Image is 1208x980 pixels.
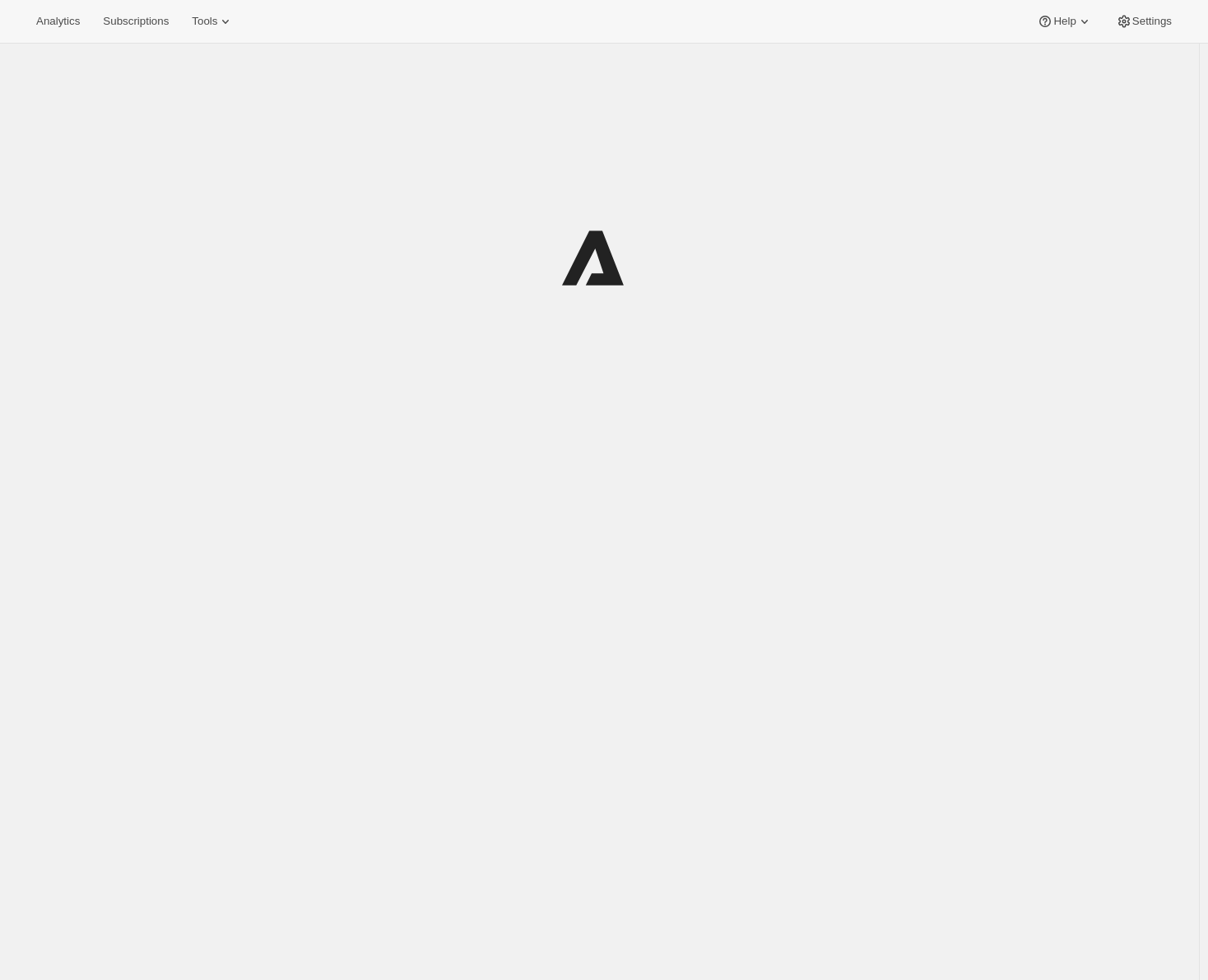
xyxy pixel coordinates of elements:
button: Subscriptions [93,10,179,33]
span: Subscriptions [103,15,169,28]
button: Tools [182,10,244,33]
button: Settings [1106,10,1182,33]
span: Analytics [36,15,80,28]
span: Tools [192,15,217,28]
button: Analytics [26,10,90,33]
span: Settings [1132,15,1172,28]
button: Help [1027,10,1102,33]
span: Help [1053,15,1076,28]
